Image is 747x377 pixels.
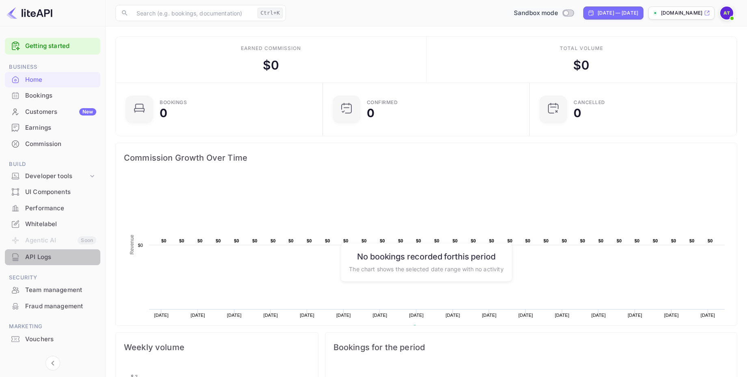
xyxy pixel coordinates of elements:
text: $0 [580,238,585,243]
text: [DATE] [373,313,388,318]
span: Marketing [5,322,100,331]
a: Fraud management [5,299,100,314]
text: [DATE] [446,313,460,318]
div: Ctrl+K [258,8,283,18]
div: Fraud management [5,299,100,314]
text: $0 [288,238,294,243]
span: Sandbox mode [514,9,558,18]
text: $0 [197,238,203,243]
div: Confirmed [367,100,398,105]
div: Bookings [25,91,96,100]
div: Customers [25,107,96,117]
span: Business [5,63,100,72]
span: Build [5,160,100,169]
text: [DATE] [227,313,242,318]
text: $0 [598,238,604,243]
div: 0 [367,107,375,119]
text: [DATE] [191,313,205,318]
div: Home [5,72,100,88]
a: Getting started [25,41,96,51]
text: $0 [453,238,458,243]
div: Earned commission [241,45,301,52]
span: Bookings for the period [333,341,729,354]
a: Earnings [5,120,100,135]
div: Bookings [5,88,100,104]
div: UI Components [5,184,100,200]
text: [DATE] [409,313,424,318]
div: [DATE] — [DATE] [598,9,638,17]
text: [DATE] [518,313,533,318]
div: Fraud management [25,302,96,311]
div: $ 0 [263,56,279,74]
text: [DATE] [264,313,278,318]
span: Commission Growth Over Time [124,151,729,164]
div: Commission [5,136,100,152]
a: Team management [5,282,100,297]
div: Developer tools [25,172,88,181]
text: Revenue [129,235,135,255]
div: Vouchers [25,335,96,344]
div: 0 [574,107,581,119]
div: Earnings [25,123,96,133]
text: [DATE] [555,313,569,318]
div: Performance [25,204,96,213]
p: [DOMAIN_NAME] [661,9,702,17]
div: Team management [5,282,100,298]
text: $0 [434,238,440,243]
div: CANCELLED [574,100,605,105]
text: $0 [525,238,530,243]
text: $0 [708,238,713,243]
text: $0 [416,238,421,243]
text: [DATE] [154,313,169,318]
a: Bookings [5,88,100,103]
a: Vouchers [5,331,100,346]
img: AmiGo Team [720,7,733,20]
text: $0 [653,238,658,243]
div: Switch to Production mode [511,9,577,18]
text: Revenue [420,325,441,331]
div: $ 0 [573,56,589,74]
div: 0 [160,107,167,119]
text: $0 [234,238,239,243]
text: $0 [161,238,167,243]
text: [DATE] [482,313,497,318]
text: [DATE] [591,313,606,318]
input: Search (e.g. bookings, documentation) [132,5,254,21]
a: Home [5,72,100,87]
div: Commission [25,139,96,149]
p: The chart shows the selected date range with no activity [349,264,503,273]
div: CustomersNew [5,104,100,120]
img: LiteAPI logo [6,7,52,20]
text: $0 [543,238,549,243]
text: $0 [307,238,312,243]
text: $0 [271,238,276,243]
text: $0 [671,238,676,243]
text: $0 [362,238,367,243]
text: [DATE] [664,313,679,318]
a: CustomersNew [5,104,100,119]
div: Bookings [160,100,187,105]
text: [DATE] [336,313,351,318]
text: $0 [179,238,184,243]
text: $0 [325,238,330,243]
text: $0 [380,238,385,243]
div: Earnings [5,120,100,136]
text: $0 [138,243,143,248]
text: [DATE] [628,313,642,318]
div: Home [25,75,96,85]
div: New [79,108,96,115]
button: Collapse navigation [45,356,60,370]
div: Whitelabel [5,216,100,232]
div: Performance [5,200,100,216]
div: Vouchers [5,331,100,347]
span: Weekly volume [124,341,310,354]
text: $0 [689,238,695,243]
h6: No bookings recorded for this period [349,251,503,261]
a: Whitelabel [5,216,100,231]
text: $0 [617,238,622,243]
div: Developer tools [5,169,100,183]
a: API Logs [5,249,100,264]
text: $0 [398,238,403,243]
text: $0 [489,238,494,243]
text: [DATE] [701,313,715,318]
